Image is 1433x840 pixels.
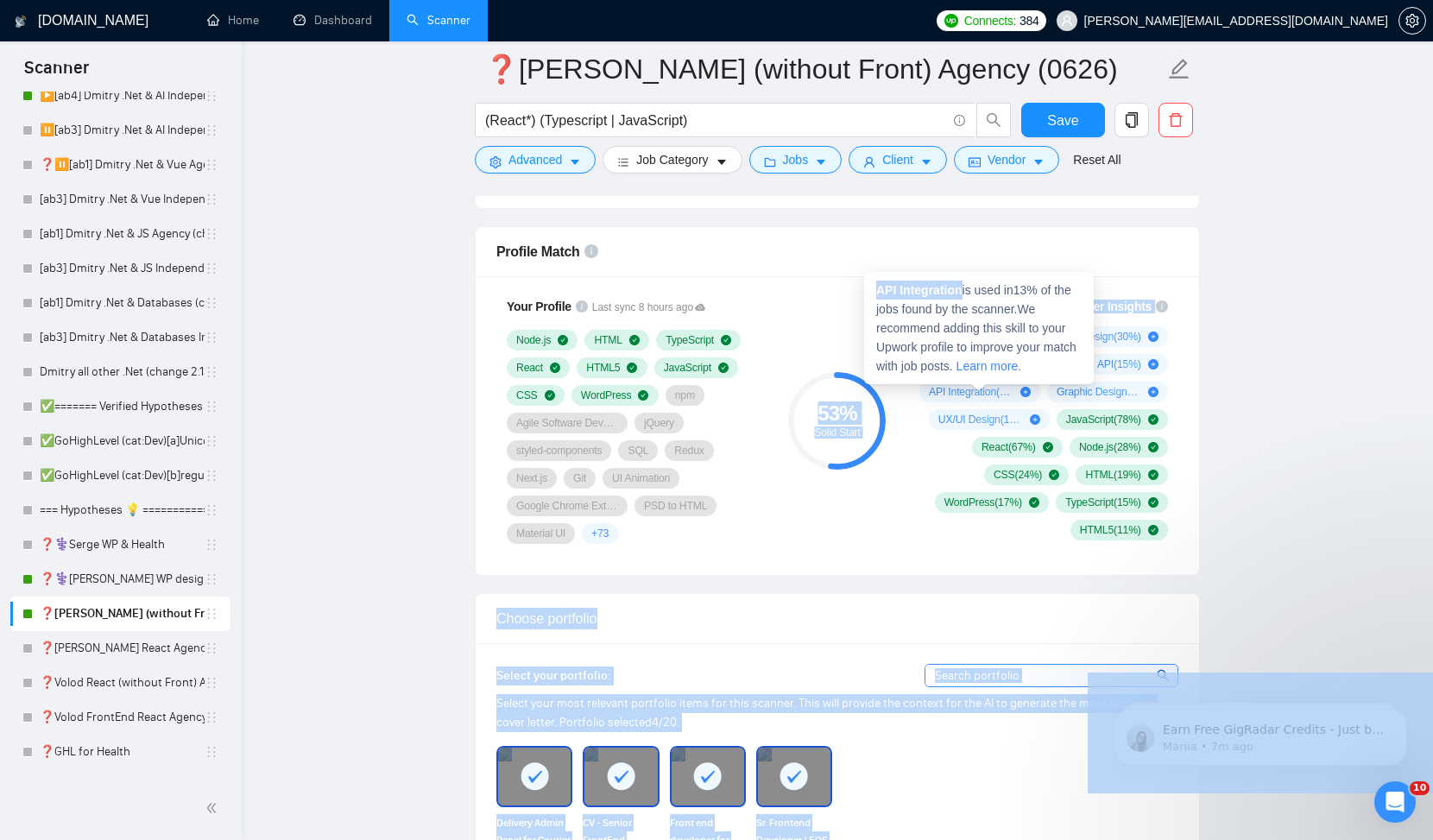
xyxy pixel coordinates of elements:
a: Learn more. [956,359,1021,373]
span: caret-down [920,155,932,168]
li: ❓Volod FrontEnd React Agency (check 03-24) [10,700,230,735]
span: setting [489,155,502,168]
li: ⏸️[ab3] Dmitry .Net & AI Independent (Unicode) [10,113,230,148]
span: HTML5 [586,361,620,375]
li: [ab3] Dmitry .Net & JS Independent (change 2.18) [10,251,230,286]
li: [ab1] Dmitry .Net & JS Agency (change 2.18) [10,217,230,251]
span: caret-down [716,155,728,168]
span: check-circle [545,390,555,401]
li: ❓Alex React (without Front) Agency (0626) [10,597,230,631]
li: ❓Volod React (without Front) Agency [10,666,230,700]
span: bars [617,155,629,168]
span: holder [205,365,218,379]
span: plus-circle [1148,332,1158,342]
button: settingAdvancedcaret-down [475,146,596,174]
li: ✅GoHighLevel (cat:Dev)[b]regular font [10,458,230,493]
span: Advanced [508,150,562,169]
div: Choose portfolio [496,594,1178,643]
a: [ab1] Dmitry .Net & Databases (change 2.18) [40,286,205,320]
span: info-circle [954,115,965,126]
span: holder [205,262,218,275]
span: holder [205,676,218,690]
a: dashboardDashboard [294,13,372,28]
div: 53 % [788,403,886,424]
span: 384 [1020,11,1038,30]
span: API Integration ( 13 %) [929,385,1013,399]
span: plus-circle [1148,359,1158,369]
li: ✅======= Verified Hypotheses ✅▶️======= [10,389,230,424]
span: Connects: [964,11,1016,30]
span: Graphic Design ( 13 %) [1057,385,1141,399]
strong: API Integration [876,283,963,297]
span: Material UI [516,527,565,540]
a: [ab3] Dmitry .Net & JS Independent (change 2.18) [40,251,205,286]
input: Search Freelance Jobs... [485,110,946,131]
span: Vendor [988,150,1026,169]
span: holder [205,89,218,103]
span: plus-circle [1030,414,1040,425]
button: userClientcaret-down [849,146,947,174]
span: HTML ( 19 %) [1085,468,1140,482]
li: Dmitry all other .Net (change 2.13, cover change 5.18) [10,355,230,389]
span: caret-down [815,155,827,168]
iframe: Intercom notifications message [1088,673,1433,793]
span: Scanner Insights [1058,300,1152,313]
span: holder [205,641,218,655]
span: check-circle [1148,470,1158,480]
input: Scanner name... [484,47,1165,91]
span: delete [1159,112,1192,128]
a: ⏸️[ab3] Dmitry .Net & AI Independent (Unicode) [40,113,205,148]
li: [ab3] Dmitry .Net & Databases Independent (change 2.18) [10,320,230,355]
span: CSS ( 24 %) [994,468,1042,482]
span: Node.js ( 28 %) [1079,440,1141,454]
a: === Hypotheses 💡 ============ [40,493,205,527]
span: TypeScript ( 15 %) [1065,496,1141,509]
span: holder [205,503,218,517]
button: delete [1158,103,1193,137]
span: search [977,112,1010,128]
a: Dmitry all other .Net (change 2.13, cover change 5.18) [40,355,205,389]
a: ▶️[ab4] Dmitry .Net & AI Independent (noUnicode) [40,79,205,113]
span: holder [205,296,218,310]
span: check-circle [629,335,640,345]
span: JavaScript ( 78 %) [1066,413,1141,426]
span: Save [1047,110,1078,131]
li: === DAFTS =============== [10,769,230,804]
span: Select your most relevant portfolio items for this scanner. This will provide the context for the... [496,696,1155,729]
span: API ( 15 %) [1097,357,1141,371]
li: ✅GoHighLevel (cat:Dev)[a]Unicode [10,424,230,458]
span: holder [205,745,218,759]
span: WordPress ( 17 %) [944,496,1022,509]
span: Git [573,471,586,485]
span: caret-down [569,155,581,168]
span: holder [205,469,218,483]
a: ❓Volod React (without Front) Agency [40,666,205,700]
a: ❓[PERSON_NAME] React Agency (0626) [40,631,205,666]
a: ❓GHL for Health [40,735,205,769]
li: ❓GHL for Health [10,735,230,769]
a: [ab1] Dmitry .Net & JS Agency (change 2.18) [40,217,205,251]
span: Select your portfolio: [496,668,611,683]
a: ❓Volod FrontEnd React Agency (check 03-24) [40,700,205,735]
span: user [863,155,875,168]
span: Client [882,150,913,169]
a: Reset All [1073,150,1121,169]
li: ❓⚕️Serge WP design & Health [10,562,230,597]
a: ❓[PERSON_NAME] (without Front) Agency (0626) [40,597,205,631]
button: barsJob Categorycaret-down [603,146,742,174]
span: check-circle [1148,497,1158,508]
iframe: Intercom live chat [1374,781,1416,823]
button: search [976,103,1011,137]
li: [ab1] Dmitry .Net & Databases (change 2.18) [10,286,230,320]
span: UX/UI Design ( 11 %) [938,413,1023,426]
span: SQL [628,444,648,458]
button: folderJobscaret-down [749,146,843,174]
span: React ( 67 %) [982,440,1036,454]
a: ❓⚕️Serge WP & Health [40,527,205,562]
span: JavaScript [664,361,711,375]
a: ❓⚕️[PERSON_NAME] WP design & Health [40,562,205,597]
span: edit [1168,58,1190,80]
